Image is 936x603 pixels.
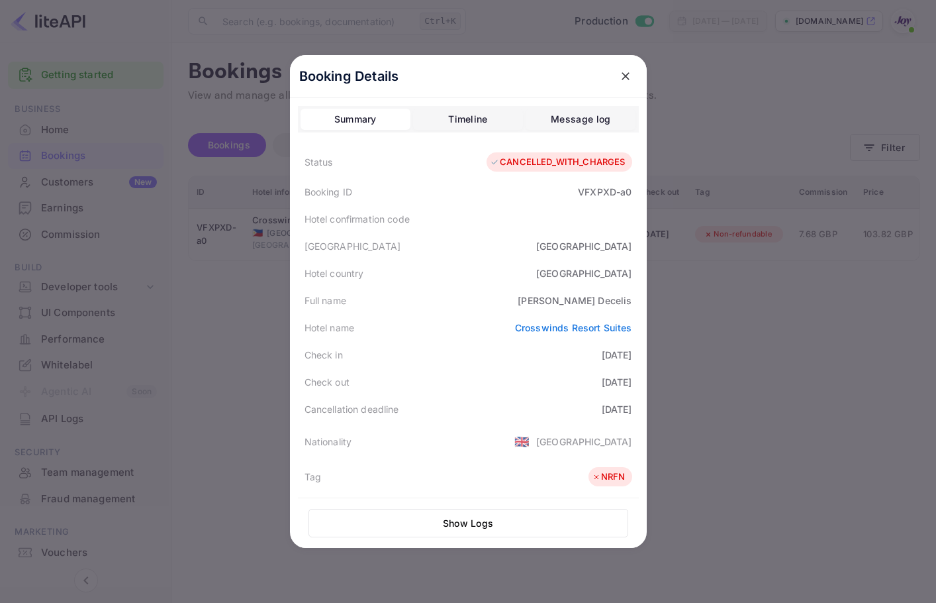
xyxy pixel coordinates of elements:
a: Crosswinds Resort Suites [515,322,632,333]
p: Booking Details [299,66,399,86]
button: close [614,64,637,88]
button: Timeline [413,109,523,130]
div: [GEOGRAPHIC_DATA] [536,435,632,449]
div: Booking ID [304,185,353,199]
button: Message log [526,109,635,130]
div: Summary [334,111,377,127]
div: [DATE] [602,348,632,362]
div: NRFN [592,470,626,484]
div: [GEOGRAPHIC_DATA] [536,239,632,253]
div: [GEOGRAPHIC_DATA] [536,266,632,280]
div: [DATE] [602,402,632,416]
div: CANCELLED_WITH_CHARGES [490,156,625,169]
div: Full name [304,294,346,307]
div: Check in [304,348,343,362]
div: [GEOGRAPHIC_DATA] [304,239,401,253]
span: United States [514,429,530,453]
div: Hotel country [304,266,364,280]
div: [PERSON_NAME] Decelis [518,294,632,307]
div: [DATE] [602,375,632,389]
div: Cancellation deadline [304,402,399,416]
div: Tag [304,470,321,484]
div: VFXPXD-a0 [578,185,632,199]
div: Check out [304,375,350,389]
div: Hotel confirmation code [304,212,410,226]
div: Message log [551,111,610,127]
div: Hotel name [304,321,355,335]
button: Summary [301,109,410,130]
button: Show Logs [308,509,628,537]
div: Nationality [304,435,352,449]
div: Timeline [448,111,487,127]
div: Status [304,155,333,169]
